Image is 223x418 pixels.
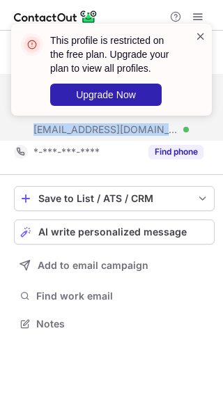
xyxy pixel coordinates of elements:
button: Find work email [14,286,215,306]
button: Notes [14,314,215,334]
span: AI write personalized message [38,226,187,238]
button: Reveal Button [148,145,203,159]
span: Upgrade Now [76,89,136,100]
img: ContactOut v5.3.10 [14,8,98,25]
button: Add to email campaign [14,253,215,278]
span: Add to email campaign [38,260,148,271]
button: Upgrade Now [50,84,162,106]
img: error [21,33,43,56]
div: Save to List / ATS / CRM [38,193,190,204]
button: AI write personalized message [14,219,215,245]
span: Notes [36,318,209,330]
button: save-profile-one-click [14,186,215,211]
header: This profile is restricted on the free plan. Upgrade your plan to view all profiles. [50,33,178,75]
span: Find work email [36,290,209,302]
